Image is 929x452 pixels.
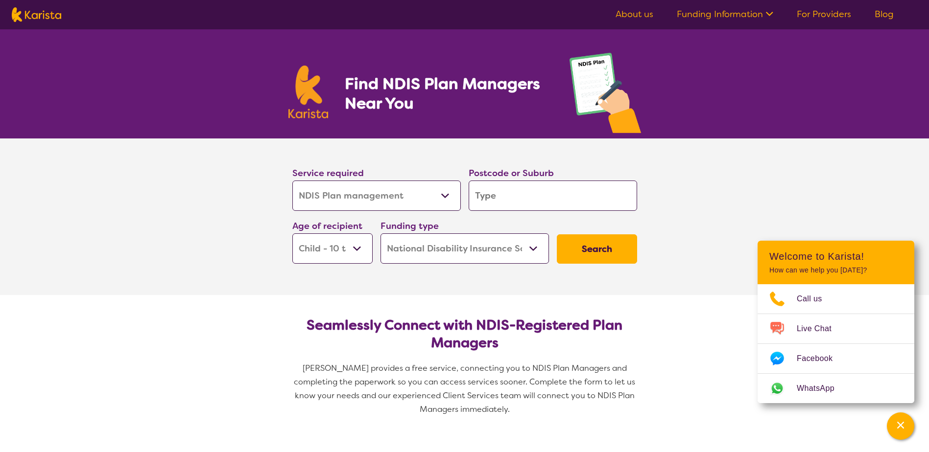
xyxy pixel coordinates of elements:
div: Channel Menu [758,241,914,403]
label: Postcode or Suburb [469,167,554,179]
label: Age of recipient [292,220,362,232]
h2: Seamlessly Connect with NDIS-Registered Plan Managers [300,316,629,352]
span: WhatsApp [797,381,846,396]
p: How can we help you [DATE]? [769,266,903,274]
label: Funding type [381,220,439,232]
a: About us [616,8,653,20]
a: Funding Information [677,8,773,20]
h1: Find NDIS Plan Managers Near You [345,74,549,113]
a: Web link opens in a new tab. [758,374,914,403]
a: Blog [875,8,894,20]
input: Type [469,181,637,211]
ul: Choose channel [758,284,914,403]
span: Call us [797,292,834,306]
span: Facebook [797,351,844,366]
img: Karista logo [12,7,61,22]
a: For Providers [797,8,851,20]
img: Karista logo [288,66,329,118]
h2: Welcome to Karista! [769,250,903,262]
span: Live Chat [797,321,843,336]
label: Service required [292,167,364,179]
span: [PERSON_NAME] provides a free service, connecting you to NDIS Plan Managers and completing the pa... [294,363,637,414]
img: plan-management [570,53,641,138]
button: Channel Menu [887,412,914,440]
button: Search [557,234,637,264]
